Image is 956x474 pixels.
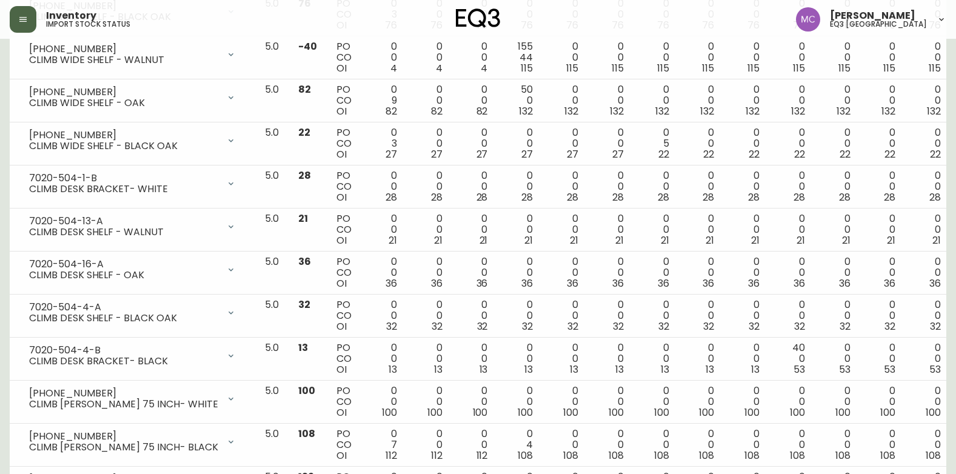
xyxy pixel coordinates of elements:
[658,147,669,161] span: 22
[570,362,578,376] span: 13
[797,233,805,247] span: 21
[416,256,443,289] div: 0 0
[427,406,443,419] span: 100
[298,384,315,398] span: 100
[298,212,308,225] span: 21
[29,216,219,227] div: 7020-504-13-A
[930,147,941,161] span: 22
[476,190,488,204] span: 28
[552,342,578,375] div: 0 0
[615,362,624,376] span: 13
[298,341,308,355] span: 13
[883,61,895,75] span: 115
[552,41,578,74] div: 0 0
[688,299,714,332] div: 0 0
[434,362,443,376] span: 13
[915,342,941,375] div: 0 0
[706,233,714,247] span: 21
[643,299,669,332] div: 0 0
[615,233,624,247] span: 21
[688,386,714,418] div: 0 0
[336,170,352,203] div: PO CO
[29,184,219,195] div: CLIMB DESK BRACKET- WHITE
[839,276,851,290] span: 36
[29,130,219,141] div: [PHONE_NUMBER]
[794,319,805,333] span: 32
[462,170,488,203] div: 0 0
[416,127,443,160] div: 0 0
[386,104,397,118] span: 82
[371,386,397,418] div: 0 0
[507,127,533,160] div: 0 0
[688,41,714,74] div: 0 0
[29,270,219,281] div: CLIMB DESK SHELF - OAK
[552,170,578,203] div: 0 0
[462,41,488,74] div: 0 0
[870,84,896,117] div: 0 0
[598,170,624,203] div: 0 0
[386,190,397,204] span: 28
[839,190,851,204] span: 28
[432,319,443,333] span: 32
[19,213,246,240] div: 7020-504-13-ACLIMB DESK SHELF - WALNUT
[610,104,624,118] span: 132
[416,170,443,203] div: 0 0
[298,82,311,96] span: 82
[507,299,533,332] div: 0 0
[46,11,96,21] span: Inventory
[915,299,941,332] div: 0 0
[824,213,851,246] div: 0 0
[612,190,624,204] span: 28
[870,386,896,418] div: 0 0
[706,362,714,376] span: 13
[830,21,927,28] h5: eq3 [GEOGRAPHIC_DATA]
[703,276,714,290] span: 36
[552,213,578,246] div: 0 0
[824,256,851,289] div: 0 0
[19,127,246,154] div: [PHONE_NUMBER]CLIMB WIDE SHELF - BLACK OAK
[416,342,443,375] div: 0 0
[336,41,352,74] div: PO CO
[336,61,347,75] span: OI
[734,342,760,375] div: 0 0
[386,319,397,333] span: 32
[688,127,714,160] div: 0 0
[779,256,805,289] div: 0 0
[298,125,310,139] span: 22
[643,256,669,289] div: 0 0
[255,79,289,122] td: 5.0
[431,276,443,290] span: 36
[688,84,714,117] div: 0 0
[336,104,347,118] span: OI
[336,386,352,418] div: PO CO
[19,386,246,412] div: [PHONE_NUMBER]CLIMB [PERSON_NAME] 75 INCH- WHITE
[749,319,760,333] span: 32
[29,431,219,442] div: [PHONE_NUMBER]
[507,256,533,289] div: 0 0
[748,276,760,290] span: 36
[884,276,895,290] span: 36
[29,87,219,98] div: [PHONE_NUMBER]
[779,213,805,246] div: 0 0
[688,342,714,375] div: 0 0
[29,313,219,324] div: CLIMB DESK SHELF - BLACK OAK
[915,127,941,160] div: 0 0
[336,299,352,332] div: PO CO
[507,386,533,418] div: 0 0
[336,84,352,117] div: PO CO
[480,362,488,376] span: 13
[598,342,624,375] div: 0 0
[521,276,533,290] span: 36
[371,299,397,332] div: 0 0
[507,213,533,246] div: 0 0
[524,233,533,247] span: 21
[824,342,851,375] div: 0 0
[779,127,805,160] div: 0 0
[567,147,578,161] span: 27
[643,386,669,418] div: 0 0
[598,127,624,160] div: 0 0
[703,147,714,161] span: 22
[915,386,941,418] div: 0 0
[734,84,760,117] div: 0 0
[298,298,310,312] span: 32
